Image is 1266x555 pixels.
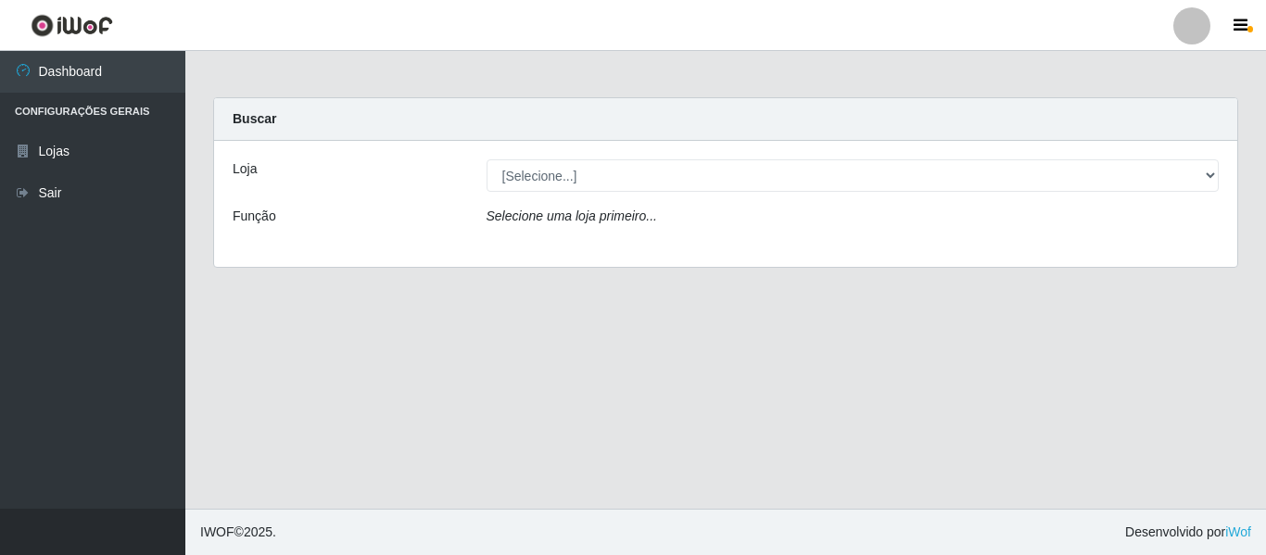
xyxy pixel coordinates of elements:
strong: Buscar [233,111,276,126]
span: © 2025 . [200,523,276,542]
label: Loja [233,159,257,179]
label: Função [233,207,276,226]
span: Desenvolvido por [1125,523,1251,542]
img: CoreUI Logo [31,14,113,37]
span: IWOF [200,524,234,539]
a: iWof [1225,524,1251,539]
i: Selecione uma loja primeiro... [487,208,657,223]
